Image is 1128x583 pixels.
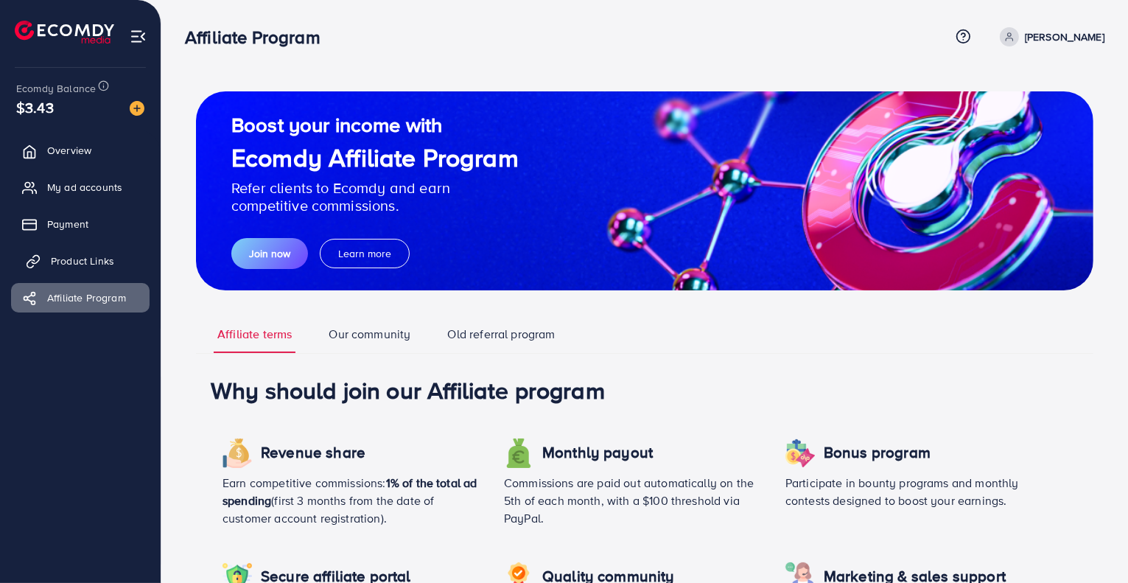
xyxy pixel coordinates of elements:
[504,474,762,527] p: Commissions are paid out automatically on the 5th of each month, with a $100 threshold via PayPal.
[11,172,150,202] a: My ad accounts
[47,180,122,195] span: My ad accounts
[1065,517,1117,572] iframe: Chat
[444,326,559,353] a: Old referral program
[542,444,653,462] h4: Monthly payout
[824,444,931,462] h4: Bonus program
[785,474,1043,509] p: Participate in bounty programs and monthly contests designed to boost your earnings.
[51,254,114,268] span: Product Links
[211,376,1079,404] h1: Why should join our Affiliate program
[231,238,308,269] button: Join now
[130,101,144,116] img: image
[11,209,150,239] a: Payment
[11,136,150,165] a: Overview
[785,439,815,468] img: icon revenue share
[231,197,519,214] p: competitive commissions.
[15,21,114,43] img: logo
[231,113,519,137] h2: Boost your income with
[231,179,519,197] p: Refer clients to Ecomdy and earn
[47,290,126,305] span: Affiliate Program
[261,444,365,462] h4: Revenue share
[325,326,414,353] a: Our community
[231,143,519,173] h1: Ecomdy Affiliate Program
[16,81,96,96] span: Ecomdy Balance
[130,28,147,45] img: menu
[16,97,54,118] span: $3.43
[11,246,150,276] a: Product Links
[320,239,410,268] button: Learn more
[1025,28,1104,46] p: [PERSON_NAME]
[249,246,290,261] span: Join now
[223,474,480,527] p: Earn competitive commissions: (first 3 months from the date of customer account registration).
[994,27,1104,46] a: [PERSON_NAME]
[47,143,91,158] span: Overview
[504,439,533,468] img: icon revenue share
[196,91,1093,290] img: guide
[11,283,150,313] a: Affiliate Program
[214,326,295,353] a: Affiliate terms
[185,27,332,48] h3: Affiliate Program
[47,217,88,231] span: Payment
[223,439,252,468] img: icon revenue share
[223,475,477,509] span: 1% of the total ad spending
